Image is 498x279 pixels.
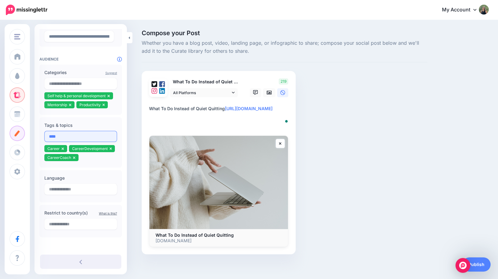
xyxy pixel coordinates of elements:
a: What is this? [99,211,117,215]
a: All Platforms [170,88,238,97]
span: Self help & personal development [47,94,106,98]
div: Open Intercom Messenger [455,258,470,273]
label: Categories [44,69,117,76]
span: 219 [279,78,288,85]
span: CareerCoach [47,155,71,160]
img: Missinglettr [6,5,47,15]
span: CareerDevelopment [72,146,108,151]
textarea: To enrich screen reader interactions, please activate Accessibility in Grammarly extension settings [149,105,291,127]
span: Career [47,146,60,151]
div: What To Do Instead of Quiet Quitting [149,105,291,112]
span: Mentorship [47,102,67,107]
span: Productivity [79,102,101,107]
a: Publish [462,257,491,272]
b: What To Do Instead of Quiet Quitting [156,232,234,238]
label: Language [44,174,117,182]
span: Compose your Post [142,30,427,36]
label: Tags & topics [44,122,117,129]
img: What To Do Instead of Quiet Quitting [149,136,288,229]
label: Restrict to country(s) [44,209,117,217]
span: Whether you have a blog post, video, landing page, or infographic to share; compose your social p... [142,39,427,55]
p: What To Do Instead of Quiet Quitting [170,78,238,85]
img: menu.png [14,34,20,40]
a: My Account [436,2,489,18]
a: Suggest [105,71,117,75]
h4: Audience [39,57,122,61]
span: All Platforms [173,90,230,96]
p: [DOMAIN_NAME] [156,238,282,244]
